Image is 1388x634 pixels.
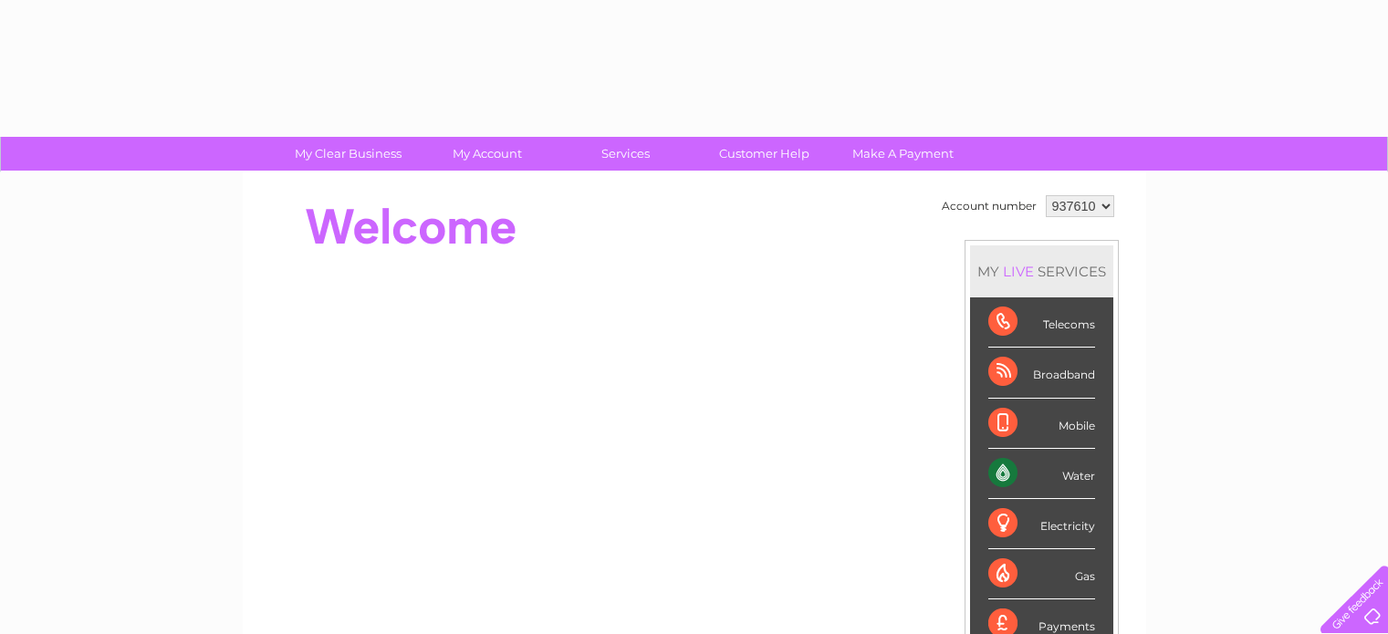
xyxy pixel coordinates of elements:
[970,245,1113,297] div: MY SERVICES
[689,137,840,171] a: Customer Help
[937,191,1041,222] td: Account number
[412,137,562,171] a: My Account
[828,137,978,171] a: Make A Payment
[273,137,423,171] a: My Clear Business
[988,549,1095,599] div: Gas
[988,297,1095,348] div: Telecoms
[988,449,1095,499] div: Water
[550,137,701,171] a: Services
[988,399,1095,449] div: Mobile
[988,348,1095,398] div: Broadband
[999,263,1038,280] div: LIVE
[988,499,1095,549] div: Electricity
